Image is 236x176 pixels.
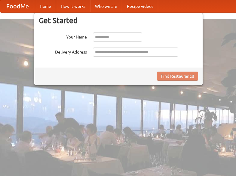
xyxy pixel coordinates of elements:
[157,72,198,81] button: Find Restaurants!
[39,16,198,25] h3: Get Started
[56,0,90,12] a: How it works
[35,0,56,12] a: Home
[122,0,158,12] a: Recipe videos
[39,48,87,55] label: Delivery Address
[0,0,35,12] a: FoodMe
[90,0,122,12] a: Who we are
[39,32,87,40] label: Your Name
